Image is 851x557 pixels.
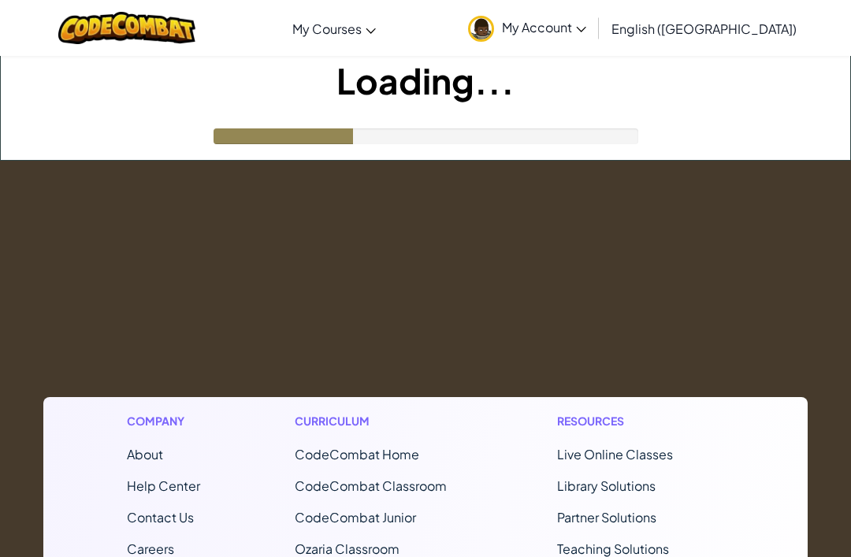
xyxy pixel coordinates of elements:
a: About [127,446,163,462]
a: Help Center [127,477,200,494]
a: Library Solutions [557,477,656,494]
a: My Courses [284,7,384,50]
span: Contact Us [127,509,194,525]
span: My Courses [292,20,362,37]
a: Ozaria Classroom [295,540,399,557]
a: Teaching Solutions [557,540,669,557]
h1: Loading... [1,56,850,105]
a: CodeCombat Junior [295,509,416,525]
h1: Resources [557,413,725,429]
a: Partner Solutions [557,509,656,525]
span: CodeCombat Home [295,446,419,462]
span: My Account [502,19,586,35]
h1: Company [127,413,200,429]
img: CodeCombat logo [58,12,196,44]
a: CodeCombat Classroom [295,477,447,494]
a: My Account [460,3,594,53]
a: English ([GEOGRAPHIC_DATA]) [604,7,805,50]
span: English ([GEOGRAPHIC_DATA]) [611,20,797,37]
a: Live Online Classes [557,446,673,462]
img: avatar [468,16,494,42]
h1: Curriculum [295,413,463,429]
a: Careers [127,540,174,557]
